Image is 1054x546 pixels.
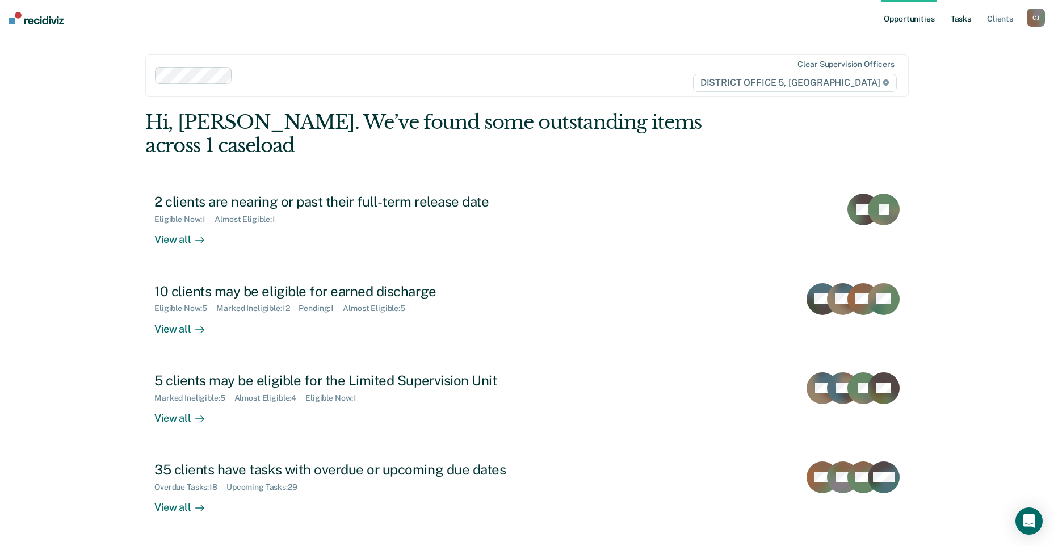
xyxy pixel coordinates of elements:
[154,393,234,403] div: Marked Ineligible : 5
[216,304,299,313] div: Marked Ineligible : 12
[154,194,553,210] div: 2 clients are nearing or past their full-term release date
[154,283,553,300] div: 10 clients may be eligible for earned discharge
[145,363,909,452] a: 5 clients may be eligible for the Limited Supervision UnitMarked Ineligible:5Almost Eligible:4Eli...
[154,492,218,514] div: View all
[305,393,366,403] div: Eligible Now : 1
[343,304,414,313] div: Almost Eligible : 5
[1027,9,1045,27] button: CJ
[154,402,218,425] div: View all
[145,111,756,157] div: Hi, [PERSON_NAME]. We’ve found some outstanding items across 1 caseload
[154,304,216,313] div: Eligible Now : 5
[154,461,553,478] div: 35 clients have tasks with overdue or upcoming due dates
[145,452,909,541] a: 35 clients have tasks with overdue or upcoming due datesOverdue Tasks:18Upcoming Tasks:29View all
[145,274,909,363] a: 10 clients may be eligible for earned dischargeEligible Now:5Marked Ineligible:12Pending:1Almost ...
[154,224,218,246] div: View all
[154,313,218,335] div: View all
[1015,507,1043,535] div: Open Intercom Messenger
[9,12,64,24] img: Recidiviz
[1027,9,1045,27] div: C J
[154,215,215,224] div: Eligible Now : 1
[797,60,894,69] div: Clear supervision officers
[234,393,306,403] div: Almost Eligible : 4
[145,184,909,274] a: 2 clients are nearing or past their full-term release dateEligible Now:1Almost Eligible:1View all
[693,74,897,92] span: DISTRICT OFFICE 5, [GEOGRAPHIC_DATA]
[154,372,553,389] div: 5 clients may be eligible for the Limited Supervision Unit
[215,215,284,224] div: Almost Eligible : 1
[154,482,226,492] div: Overdue Tasks : 18
[226,482,306,492] div: Upcoming Tasks : 29
[299,304,343,313] div: Pending : 1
